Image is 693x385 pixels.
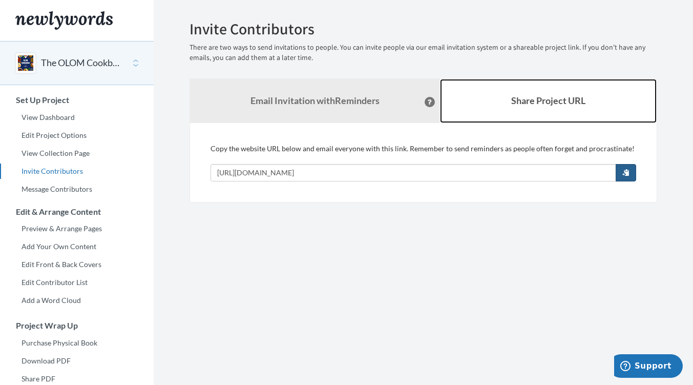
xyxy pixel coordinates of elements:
[1,95,154,105] h3: Set Up Project
[614,354,683,380] iframe: Opens a widget where you can chat to one of our agents
[1,321,154,330] h3: Project Wrap Up
[511,95,585,106] b: Share Project URL
[41,56,124,70] button: The OLOM Cookbook
[1,207,154,216] h3: Edit & Arrange Content
[250,95,380,106] strong: Email Invitation with Reminders
[15,11,113,30] img: Newlywords logo
[190,21,657,37] h2: Invite Contributors
[190,43,657,63] p: There are two ways to send invitations to people. You can invite people via our email invitation ...
[211,144,636,181] div: Copy the website URL below and email everyone with this link. Remember to send reminders as peopl...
